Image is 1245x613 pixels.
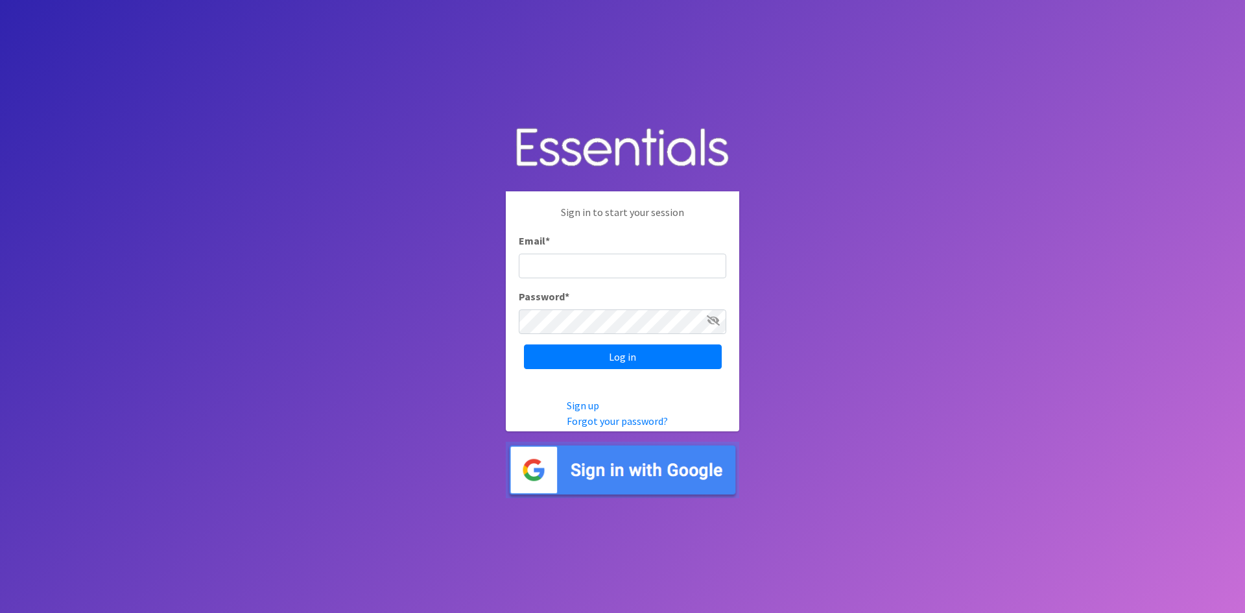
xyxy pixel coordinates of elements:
img: Sign in with Google [506,442,739,498]
label: Password [519,289,569,304]
a: Forgot your password? [567,415,668,427]
abbr: required [545,234,550,247]
label: Email [519,233,550,248]
abbr: required [565,290,569,303]
p: Sign in to start your session [519,204,726,233]
input: Log in [524,344,722,369]
a: Sign up [567,399,599,412]
img: Human Essentials [506,115,739,182]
